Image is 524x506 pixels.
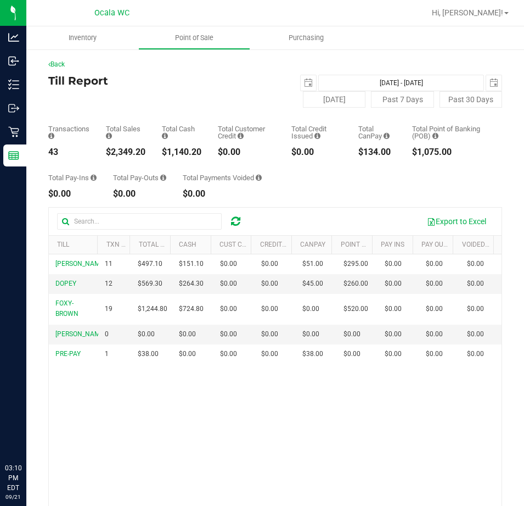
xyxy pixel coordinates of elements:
i: Sum of all successful, non-voided cash payment transaction amounts (excluding tips and transactio... [162,132,168,140]
div: $0.00 [291,148,342,157]
h4: Till Report [48,75,275,87]
span: $151.10 [179,259,204,269]
div: Total Sales [106,125,145,140]
span: $520.00 [343,304,368,314]
input: Search... [57,213,222,230]
span: 12 [105,279,112,289]
span: $0.00 [261,304,278,314]
span: Point of Sale [160,33,228,43]
a: Cust Credit [219,241,260,248]
div: Total Cash [162,125,201,140]
a: Back [48,60,65,68]
span: Purchasing [274,33,339,43]
span: $0.00 [385,259,402,269]
span: $264.30 [179,279,204,289]
div: 43 [48,148,89,157]
inline-svg: Retail [8,126,19,137]
span: $45.00 [302,279,323,289]
span: [PERSON_NAME] [55,330,105,338]
span: $0.00 [343,349,360,359]
inline-svg: Analytics [8,32,19,43]
a: Inventory [26,26,138,49]
inline-svg: Reports [8,150,19,161]
span: $0.00 [261,329,278,340]
span: Ocala WC [94,8,129,18]
span: $1,244.80 [138,304,167,314]
span: $0.00 [220,329,237,340]
span: 11 [105,259,112,269]
i: Sum of all cash pay-outs removed from tills within the date range. [160,174,166,181]
div: $0.00 [218,148,275,157]
span: $0.00 [220,279,237,289]
a: Pay Outs [421,241,451,248]
span: $0.00 [467,259,484,269]
i: Sum of the successful, non-voided point-of-banking payment transaction amounts, both via payment ... [432,132,438,140]
span: $0.00 [426,279,443,289]
a: CanPay [300,241,325,248]
span: $0.00 [302,304,319,314]
span: $260.00 [343,279,368,289]
span: $0.00 [385,329,402,340]
a: Pay Ins [381,241,404,248]
inline-svg: Outbound [8,103,19,114]
a: Point of Banking (POB) [341,241,419,248]
span: Inventory [54,33,111,43]
span: Hi, [PERSON_NAME]! [432,8,503,17]
iframe: Resource center [11,418,44,451]
span: DOPEY [55,280,76,287]
a: Voided Payments [462,241,520,248]
a: Purchasing [250,26,362,49]
span: $38.00 [138,349,159,359]
inline-svg: Inventory [8,79,19,90]
span: $0.00 [343,329,360,340]
span: $0.00 [261,279,278,289]
i: Sum of all successful, non-voided payment transaction amounts using account credit as the payment... [238,132,244,140]
span: $0.00 [426,349,443,359]
span: FOXY-BROWN [55,299,78,318]
p: 03:10 PM EDT [5,463,21,493]
span: $0.00 [385,304,402,314]
span: $0.00 [385,349,402,359]
span: $0.00 [261,259,278,269]
span: $0.00 [467,349,484,359]
span: $0.00 [426,329,443,340]
span: $0.00 [467,304,484,314]
span: $38.00 [302,349,323,359]
button: Export to Excel [420,212,493,231]
inline-svg: Inbound [8,55,19,66]
span: 1 [105,349,109,359]
div: Total Pay-Outs [113,174,166,181]
i: Sum of all cash pay-ins added to tills within the date range. [91,174,97,181]
span: select [301,75,316,91]
span: $0.00 [220,304,237,314]
span: $0.00 [179,349,196,359]
i: Sum of all successful refund transaction amounts from purchase returns resulting in account credi... [314,132,320,140]
p: 09/21 [5,493,21,501]
span: $0.00 [426,304,443,314]
div: Total Customer Credit [218,125,275,140]
span: $0.00 [385,279,402,289]
div: Total CanPay [358,125,395,140]
span: 0 [105,329,109,340]
span: $295.00 [343,259,368,269]
span: [PERSON_NAME] [55,260,105,268]
div: Total Pay-Ins [48,174,97,181]
span: $569.30 [138,279,162,289]
div: $0.00 [113,190,166,198]
button: [DATE] [303,91,365,108]
span: $724.80 [179,304,204,314]
a: TXN Count [106,241,143,248]
span: $0.00 [467,279,484,289]
span: $0.00 [426,259,443,269]
a: Credit Issued [260,241,306,248]
a: Point of Sale [138,26,250,49]
a: Till [57,241,69,248]
i: Count of all successful payment transactions, possibly including voids, refunds, and cash-back fr... [48,132,54,140]
div: $134.00 [358,148,395,157]
span: $0.00 [302,329,319,340]
div: $2,349.20 [106,148,145,157]
span: $0.00 [138,329,155,340]
div: Total Credit Issued [291,125,342,140]
i: Sum of all successful, non-voided payment transaction amounts (excluding tips and transaction fee... [106,132,112,140]
div: $1,075.00 [412,148,486,157]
